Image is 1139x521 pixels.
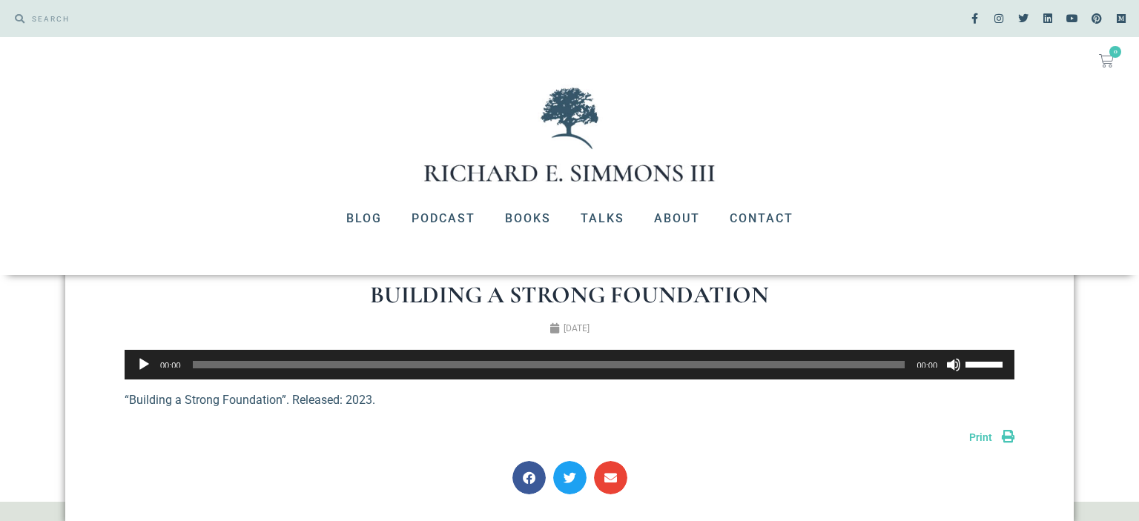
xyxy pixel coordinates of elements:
[639,199,715,238] a: About
[965,350,1007,376] a: Volume Slider
[969,431,992,443] span: Print
[1109,46,1121,58] span: 0
[125,391,1014,409] p: “Building a Strong Foundation”. Released: 2023.
[136,357,151,372] button: Play
[917,361,937,370] span: 00:00
[564,323,590,333] time: [DATE]
[125,350,1014,379] div: Audio Player
[969,431,1014,443] a: Print
[125,283,1014,307] h1: Building a Strong Foundation
[715,199,808,238] a: Contact
[512,461,546,494] div: Share on facebook
[1081,44,1132,77] a: 0
[946,357,961,372] button: Mute
[490,199,566,238] a: Books
[331,199,397,238] a: Blog
[549,322,590,335] a: [DATE]
[160,361,181,370] span: 00:00
[553,461,587,494] div: Share on twitter
[566,199,639,238] a: Talks
[594,461,627,494] div: Share on email
[397,199,490,238] a: Podcast
[24,7,562,30] input: SEARCH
